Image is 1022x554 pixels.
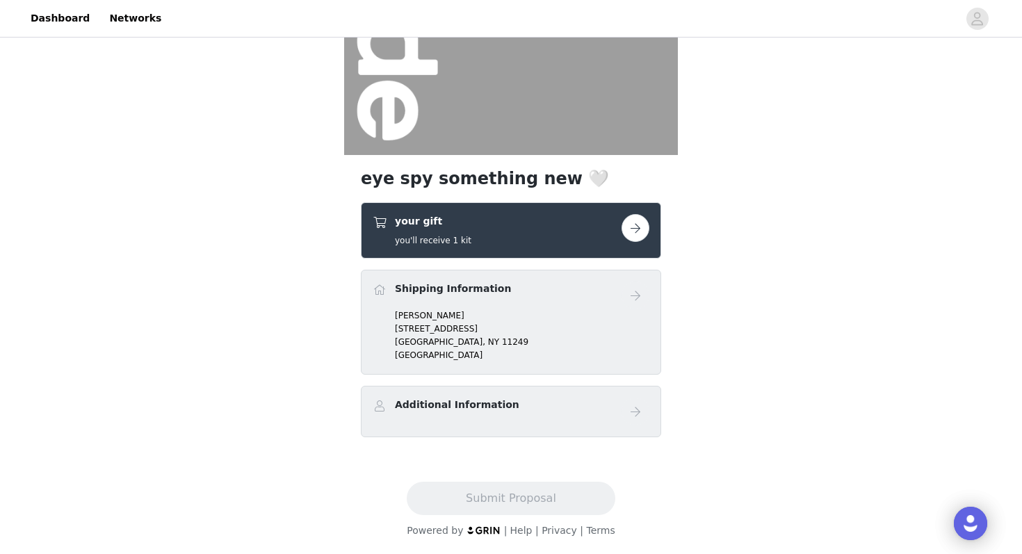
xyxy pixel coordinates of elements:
button: Submit Proposal [407,482,615,515]
a: Help [510,525,533,536]
img: logo [467,526,501,535]
h4: Additional Information [395,398,519,412]
span: | [535,525,539,536]
span: Powered by [407,525,463,536]
span: NY [488,337,499,347]
div: Shipping Information [361,270,661,375]
p: [PERSON_NAME] [395,309,649,322]
p: [GEOGRAPHIC_DATA] [395,349,649,361]
a: Terms [586,525,615,536]
a: Networks [101,3,170,34]
h4: your gift [395,214,471,229]
div: Open Intercom Messenger [954,507,987,540]
div: avatar [971,8,984,30]
a: Dashboard [22,3,98,34]
div: your gift [361,202,661,259]
a: Privacy [542,525,577,536]
h5: you'll receive 1 kit [395,234,471,247]
span: | [504,525,508,536]
p: [STREET_ADDRESS] [395,323,649,335]
span: [GEOGRAPHIC_DATA], [395,337,485,347]
span: 11249 [502,337,528,347]
span: | [580,525,583,536]
h1: eye spy something new 🤍 [361,166,661,191]
h4: Shipping Information [395,282,511,296]
div: Additional Information [361,386,661,437]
